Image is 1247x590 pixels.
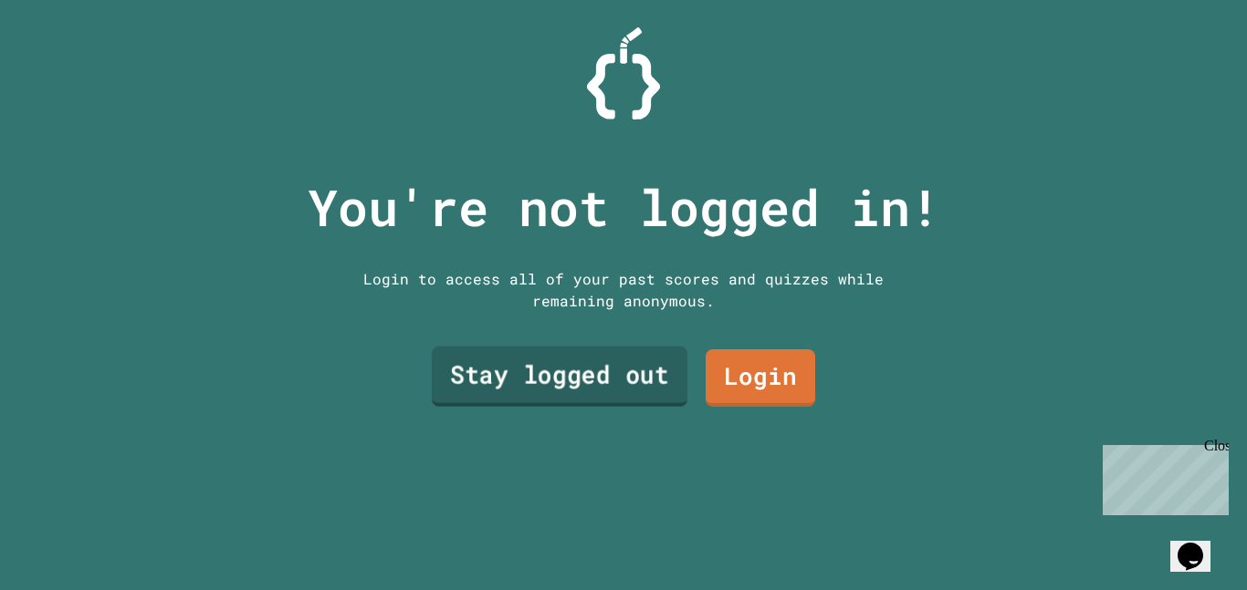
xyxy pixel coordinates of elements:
[432,347,687,407] a: Stay logged out
[587,27,660,119] img: Logo.svg
[350,268,897,312] div: Login to access all of your past scores and quizzes while remaining anonymous.
[706,349,815,407] a: Login
[308,170,940,245] p: You're not logged in!
[7,7,126,116] div: Chat with us now!Close
[1170,517,1229,572] iframe: chat widget
[1095,438,1229,515] iframe: chat widget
